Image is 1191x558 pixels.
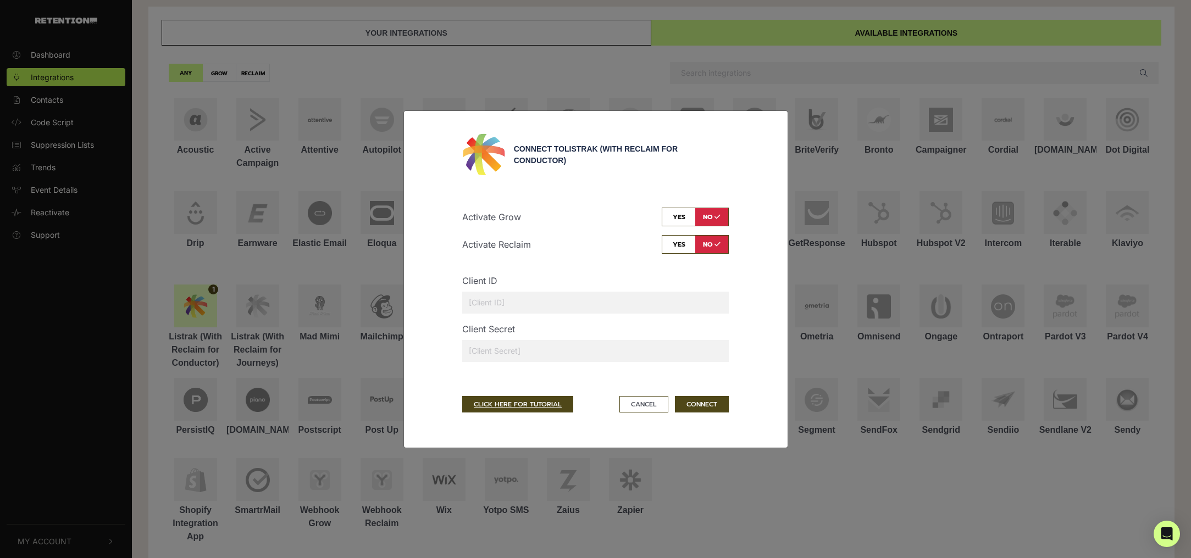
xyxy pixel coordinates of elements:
button: Cancel [619,396,668,412]
span: Listrak (With Reclaim for Conductor) [514,144,678,165]
img: Listrak (With Reclaim for Conductor) [462,133,506,176]
p: Activate Reclaim [462,238,531,251]
input: [Client ID] [462,292,729,314]
label: Client ID [462,274,497,287]
button: CONNECT [675,396,729,412]
a: CLICK HERE FOR TUTORIAL [462,396,573,412]
input: [Client Secret] [462,340,729,362]
div: Connect to [514,143,729,166]
p: Activate Grow [462,210,521,224]
div: Open Intercom Messenger [1154,521,1180,547]
label: Client Secret [462,322,515,336]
